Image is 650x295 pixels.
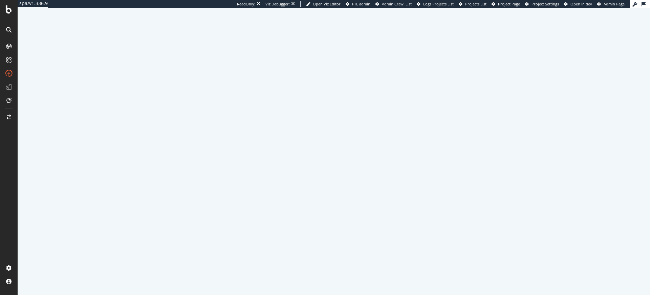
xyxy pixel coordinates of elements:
a: Open Viz Editor [306,1,341,7]
span: Project Settings [532,1,559,6]
span: Open Viz Editor [313,1,341,6]
a: Admin Page [597,1,625,7]
div: animation [309,134,358,158]
span: Project Page [498,1,520,6]
a: FTL admin [346,1,370,7]
span: Admin Crawl List [382,1,412,6]
span: Open in dev [570,1,592,6]
a: Projects List [459,1,486,7]
a: Project Settings [525,1,559,7]
a: Admin Crawl List [375,1,412,7]
span: Projects List [465,1,486,6]
a: Project Page [492,1,520,7]
span: FTL admin [352,1,370,6]
span: Logs Projects List [423,1,454,6]
div: Viz Debugger: [265,1,290,7]
a: Logs Projects List [417,1,454,7]
div: ReadOnly: [237,1,255,7]
a: Open in dev [564,1,592,7]
span: Admin Page [604,1,625,6]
